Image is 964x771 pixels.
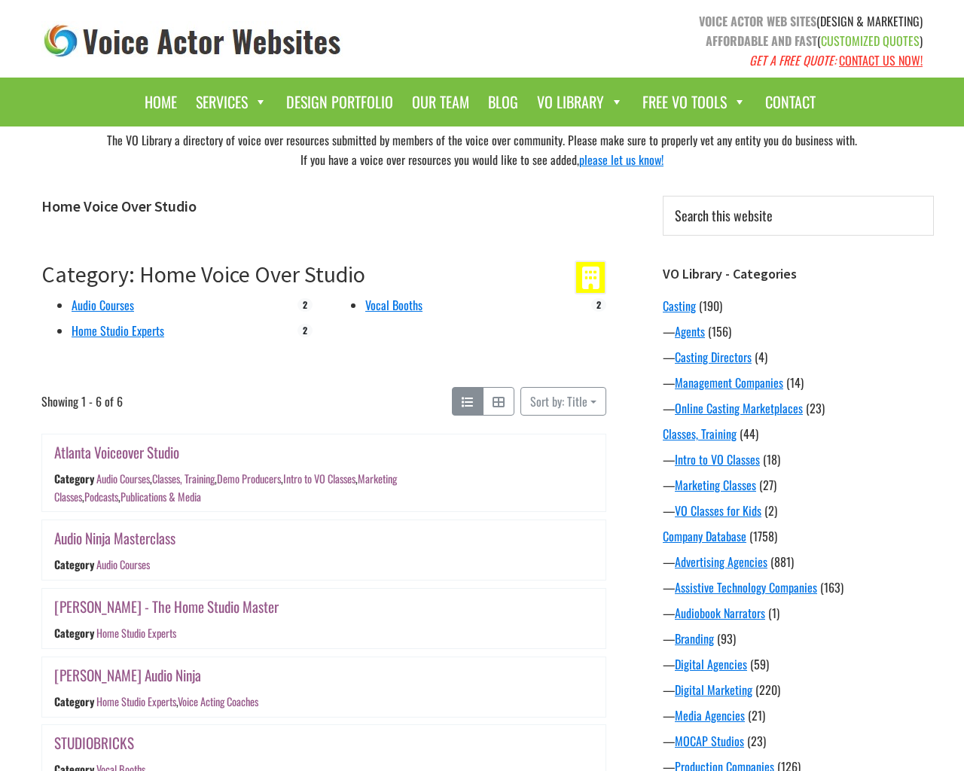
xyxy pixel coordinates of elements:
span: 2 [297,324,313,337]
span: (881) [770,553,794,571]
a: [PERSON_NAME] Audio Ninja [54,664,201,686]
a: Audio Courses [96,557,150,573]
div: , , , , , , [54,471,397,504]
div: — [663,348,934,366]
p: (DESIGN & MARKETING) ( ) [493,11,923,70]
strong: VOICE ACTOR WEB SITES [699,12,816,30]
div: Category [54,557,94,573]
a: Digital Agencies [675,655,747,673]
div: — [663,681,934,699]
a: Online Casting Marketplaces [675,399,803,417]
div: — [663,501,934,520]
a: Management Companies [675,373,783,392]
span: (163) [820,578,843,596]
a: Voice Acting Coaches [178,693,258,709]
div: Category [54,471,94,487]
span: (23) [806,399,825,417]
a: Branding [675,629,714,648]
span: (2) [764,501,777,520]
div: — [663,578,934,596]
a: Intro to VO Classes [675,450,760,468]
a: Audio Ninja Masterclass [54,527,175,549]
div: — [663,629,934,648]
a: Demo Producers [217,471,281,487]
div: — [663,450,934,468]
span: (21) [748,706,765,724]
h3: VO Library - Categories [663,266,934,282]
span: (1758) [749,527,777,545]
a: Services [188,85,275,119]
div: — [663,732,934,750]
a: VO Library [529,85,631,119]
a: Assistive Technology Companies [675,578,817,596]
a: Company Database [663,527,746,545]
a: Casting Directors [675,348,752,366]
span: (59) [750,655,769,673]
a: Advertising Agencies [675,553,767,571]
a: Audio Courses [72,296,134,314]
a: Free VO Tools [635,85,754,119]
a: Category: Home Voice Over Studio [41,260,365,288]
a: Intro to VO Classes [283,471,355,487]
strong: AFFORDABLE AND FAST [706,32,817,50]
a: Audiobook Narrators [675,604,765,622]
a: Marketing Classes [675,476,756,494]
img: voice_actor_websites_logo [41,21,344,61]
span: CUSTOMIZED QUOTES [821,32,920,50]
a: Home Studio Experts [96,625,176,641]
a: Vocal Booths [365,296,423,314]
input: Search this website [663,196,934,236]
a: Classes, Training [663,425,737,443]
a: MOCAP Studios [675,732,744,750]
div: — [663,399,934,417]
div: , [96,693,258,709]
a: Design Portfolio [279,85,401,119]
a: Classes, Training [152,471,215,487]
span: (156) [708,322,731,340]
a: CONTACT US NOW! [839,51,923,69]
span: (93) [717,629,736,648]
a: Marketing Classes [54,471,397,504]
a: VO Classes for Kids [675,501,761,520]
em: GET A FREE QUOTE: [749,51,836,69]
span: Showing 1 - 6 of 6 [41,387,123,416]
span: (4) [755,348,767,366]
a: Our Team [404,85,477,119]
a: Audio Courses [96,471,150,487]
div: — [663,476,934,494]
a: Contact [758,85,823,119]
span: (220) [755,681,780,699]
a: STUDIOBRICKS [54,732,134,754]
a: Podcasts [84,489,118,504]
div: — [663,322,934,340]
button: Sort by: Title [520,387,606,416]
span: (14) [786,373,804,392]
a: Digital Marketing [675,681,752,699]
div: Category [54,693,94,709]
a: please let us know! [579,151,664,169]
a: Publications & Media [120,489,201,504]
span: (44) [740,425,758,443]
a: Media Agencies [675,706,745,724]
div: — [663,604,934,622]
span: (18) [763,450,780,468]
a: Home Studio Experts [96,693,176,709]
div: — [663,655,934,673]
div: Category [54,625,94,641]
div: — [663,706,934,724]
a: Home Studio Experts [72,322,164,340]
div: — [663,373,934,392]
span: 2 [591,298,606,312]
div: — [663,553,934,571]
div: The VO Library a directory of voice over resources submitted by members of the voice over communi... [30,126,934,173]
span: (190) [699,297,722,315]
a: [PERSON_NAME] - The Home Studio Master [54,596,279,617]
a: Casting [663,297,696,315]
span: 2 [297,298,313,312]
a: Home [137,85,185,119]
a: Blog [480,85,526,119]
span: (23) [747,732,766,750]
h1: Home Voice Over Studio [41,197,606,215]
span: (1) [768,604,779,622]
a: Atlanta Voiceover Studio [54,441,179,463]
